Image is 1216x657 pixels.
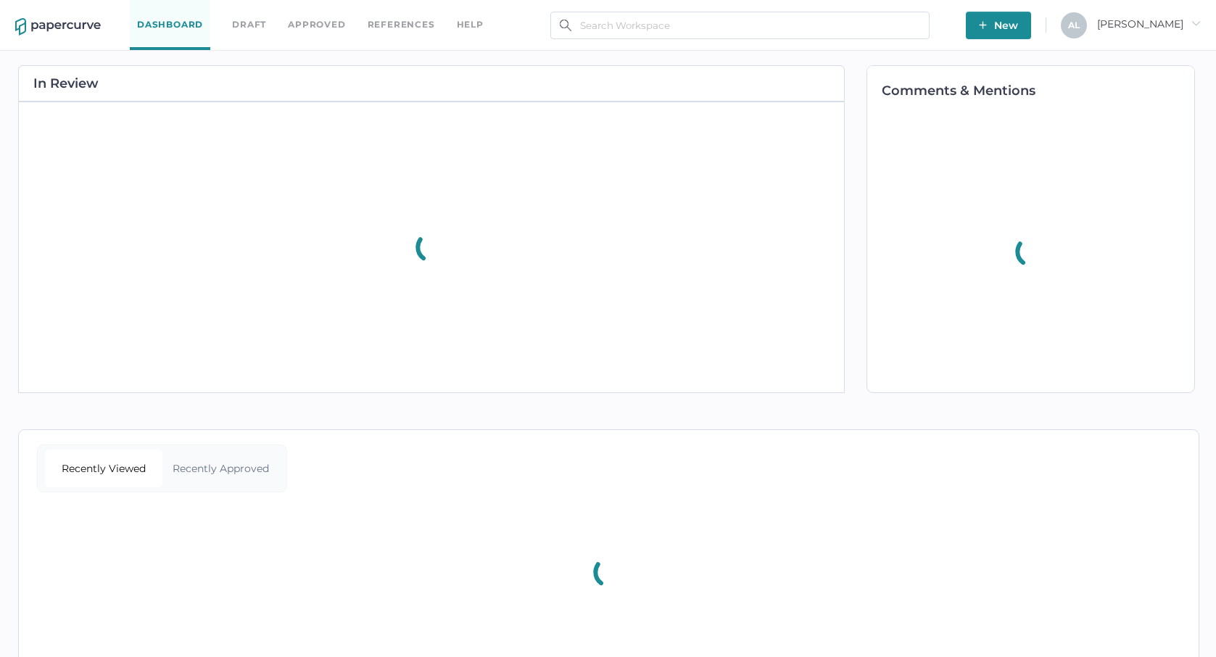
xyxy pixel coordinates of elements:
div: animation [1001,218,1061,285]
a: Draft [232,17,266,33]
h2: In Review [33,77,99,90]
input: Search Workspace [550,12,930,39]
span: [PERSON_NAME] [1097,17,1201,30]
img: papercurve-logo-colour.7244d18c.svg [15,18,101,36]
i: arrow_right [1191,18,1201,28]
button: New [966,12,1031,39]
img: plus-white.e19ec114.svg [979,21,987,29]
h2: Comments & Mentions [882,84,1194,97]
div: help [457,17,484,33]
span: New [979,12,1018,39]
span: A L [1068,20,1080,30]
a: References [368,17,435,33]
img: search.bf03fe8b.svg [560,20,571,31]
div: Recently Approved [162,450,280,487]
a: Approved [288,17,345,33]
div: animation [402,214,461,281]
div: animation [579,539,639,606]
div: Recently Viewed [45,450,162,487]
